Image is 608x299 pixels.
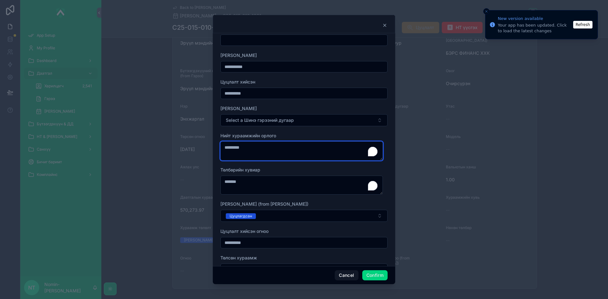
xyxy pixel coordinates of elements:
span: Цуцлалт хийсэн огноо [220,228,269,234]
span: Цуцлалт хийсэн [220,79,255,84]
span: Төлбөрийн хувиар [220,167,260,172]
button: Refresh [573,21,592,28]
div: Your app has been updated. Click to load the latest changes [498,22,571,34]
button: Cancel [335,270,358,280]
span: Төлсөн хураамж [220,255,257,260]
span: [PERSON_NAME] (from [PERSON_NAME]) [220,201,308,207]
div: New version available [498,16,571,22]
span: [PERSON_NAME] [220,106,257,111]
button: Confirm [362,270,388,280]
textarea: To enrich screen reader interactions, please activate Accessibility in Grammarly extension settings [220,176,383,195]
span: Нийт хураамжийн орлого [220,133,276,138]
button: Close toast [483,8,490,15]
textarea: To enrich screen reader interactions, please activate Accessibility in Grammarly extension settings [220,141,383,160]
button: Select Button [220,210,388,222]
div: Цуцлагдсан [230,213,252,219]
span: Select a Шинэ гэрээний дугаар [226,117,294,123]
span: [PERSON_NAME] [220,53,257,58]
button: Select Button [220,114,388,126]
